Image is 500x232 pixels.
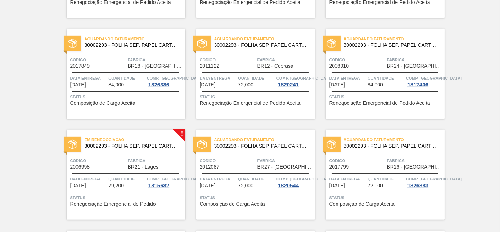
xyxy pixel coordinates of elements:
span: Renegociação Emergencial de Pedido [70,201,156,207]
span: 72,000 [238,82,253,88]
span: Status [70,194,184,201]
span: Código [200,56,256,63]
img: status [197,140,207,149]
span: 22/09/2025 [200,183,216,188]
span: Quantidade [238,175,275,183]
span: Status [200,93,313,101]
span: 79,200 [108,183,124,188]
span: Código [70,157,126,164]
span: Renegociação Emergencial de Pedido Aceita [200,101,301,106]
span: Data entrega [200,175,237,183]
span: Comp. Carga [147,75,203,82]
span: Aguardando Faturamento [214,35,315,43]
span: 72,000 [368,183,383,188]
span: Status [70,93,184,101]
a: Comp. [GEOGRAPHIC_DATA]1815682 [147,175,184,188]
span: 72,000 [238,183,253,188]
span: Aguardando Faturamento [85,35,185,43]
span: 2017799 [329,164,349,170]
a: !statusEm renegociação30002293 - FOLHA SEP. PAPEL CARTAO 1200x1000M 350gCódigo2006998FábricaBR21 ... [56,130,185,220]
span: 30002293 - FOLHA SEP. PAPEL CARTAO 1200x1000M 350g [344,143,439,149]
span: Comp. Carga [406,75,462,82]
span: BR26 - Uberlândia [387,164,443,170]
span: Composição de Carga Aceita [70,101,135,106]
span: BR27 - Nova Minas [257,164,313,170]
span: 30002293 - FOLHA SEP. PAPEL CARTAO 1200x1000M 350g [85,143,180,149]
span: Código [70,56,126,63]
span: Data entrega [200,75,237,82]
span: Aguardando Faturamento [344,35,445,43]
span: Data entrega [70,75,107,82]
span: 2017849 [70,63,90,69]
span: Fábrica [257,157,313,164]
span: Código [329,157,385,164]
a: Comp. [GEOGRAPHIC_DATA]1826386 [147,75,184,88]
span: Quantidade [368,175,404,183]
span: 2008910 [329,63,349,69]
a: Comp. [GEOGRAPHIC_DATA]1817406 [406,75,443,88]
span: Comp. Carga [276,75,332,82]
a: Comp. [GEOGRAPHIC_DATA]1826383 [406,175,443,188]
span: 84,000 [108,82,124,88]
span: 2011122 [200,63,220,69]
span: Renegociação Emergencial de Pedido Aceita [329,101,430,106]
span: Fábrica [128,56,184,63]
a: statusAguardando Faturamento30002293 - FOLHA SEP. PAPEL CARTAO 1200x1000M 350gCódigo2017799Fábric... [315,130,445,220]
img: status [197,39,207,48]
span: Data entrega [329,175,366,183]
span: 30002293 - FOLHA SEP. PAPEL CARTAO 1200x1000M 350g [214,143,309,149]
img: status [327,140,336,149]
span: 22/09/2025 [70,183,86,188]
span: 19/09/2025 [200,82,216,88]
span: Status [329,93,443,101]
a: statusAguardando Faturamento30002293 - FOLHA SEP. PAPEL CARTAO 1200x1000M 350gCódigo2017849Fábric... [56,29,185,119]
span: Status [329,194,443,201]
span: 30002293 - FOLHA SEP. PAPEL CARTAO 1200x1000M 350g [344,43,439,48]
span: Aguardando Faturamento [344,136,445,143]
span: BR24 - Ponta Grossa [387,63,443,69]
img: status [327,39,336,48]
span: BR18 - Pernambuco [128,63,184,69]
span: BR12 - Cebrasa [257,63,293,69]
div: 1826383 [406,183,430,188]
span: Data entrega [70,175,107,183]
a: Comp. [GEOGRAPHIC_DATA]1820544 [276,175,313,188]
a: statusAguardando Faturamento30002293 - FOLHA SEP. PAPEL CARTAO 1200x1000M 350gCódigo2008910Fábric... [315,29,445,119]
span: 84,000 [368,82,383,88]
span: Fábrica [387,56,443,63]
span: Em renegociação [85,136,185,143]
span: Quantidade [108,175,145,183]
span: 30002293 - FOLHA SEP. PAPEL CARTAO 1200x1000M 350g [214,43,309,48]
span: 19/09/2025 [70,82,86,88]
a: statusAguardando Faturamento30002293 - FOLHA SEP. PAPEL CARTAO 1200x1000M 350gCódigo2011122Fábric... [185,29,315,119]
a: statusAguardando Faturamento30002293 - FOLHA SEP. PAPEL CARTAO 1200x1000M 350gCódigo2012087Fábric... [185,130,315,220]
img: status [68,140,77,149]
span: Comp. Carga [147,175,203,183]
a: Comp. [GEOGRAPHIC_DATA]1820241 [276,75,313,88]
div: 1820241 [276,82,300,88]
span: BR21 - Lages [128,164,159,170]
span: Comp. Carga [276,175,332,183]
span: 30002293 - FOLHA SEP. PAPEL CARTAO 1200x1000M 350g [85,43,180,48]
span: Composição de Carga Aceita [329,201,395,207]
span: Comp. Carga [406,175,462,183]
span: Data entrega [329,75,366,82]
span: Status [200,194,313,201]
img: status [68,39,77,48]
span: 2012087 [200,164,220,170]
span: Quantidade [238,75,275,82]
span: Quantidade [368,75,404,82]
span: Código [200,157,256,164]
div: 1826386 [147,82,171,88]
div: 1815682 [147,183,171,188]
div: 1820544 [276,183,300,188]
span: 2006998 [70,164,90,170]
span: 19/09/2025 [329,82,345,88]
span: Aguardando Faturamento [214,136,315,143]
span: Fábrica [387,157,443,164]
span: 23/09/2025 [329,183,345,188]
span: Código [329,56,385,63]
div: 1817406 [406,82,430,88]
span: Quantidade [108,75,145,82]
span: Fábrica [257,56,313,63]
